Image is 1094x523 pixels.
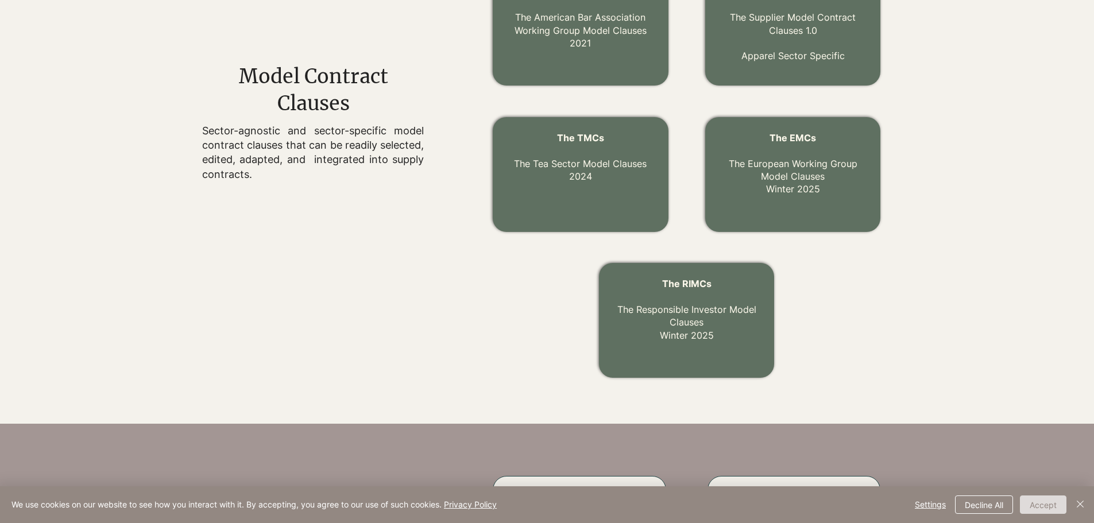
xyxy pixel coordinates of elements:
[662,278,712,289] span: The RIMCs
[915,496,946,513] span: Settings
[444,499,497,509] a: Privacy Policy
[1020,495,1066,514] button: Accept
[11,499,497,510] span: We use cookies on our website to see how you interact with it. By accepting, you agree to our use...
[514,132,647,182] a: The TMCs The Tea Sector Model Clauses2024
[730,11,856,36] a: The Supplier Model Contract Clauses 1.0
[202,123,424,181] p: Sector-agnostic and sector-specific model contract clauses that can be readily selected, edited, ...
[955,495,1013,514] button: Decline All
[557,132,604,144] span: The TMCs
[729,132,857,195] a: The EMCs The European Working Group Model ClausesWinter 2025
[239,64,388,116] span: Model Contract Clauses
[770,132,816,144] span: The EMCs
[1073,495,1087,514] button: Close
[1073,497,1087,511] img: Close
[741,50,845,61] a: Apparel Sector Specific
[617,278,756,341] a: The RIMCs The Responsible Investor Model ClausesWinter 2025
